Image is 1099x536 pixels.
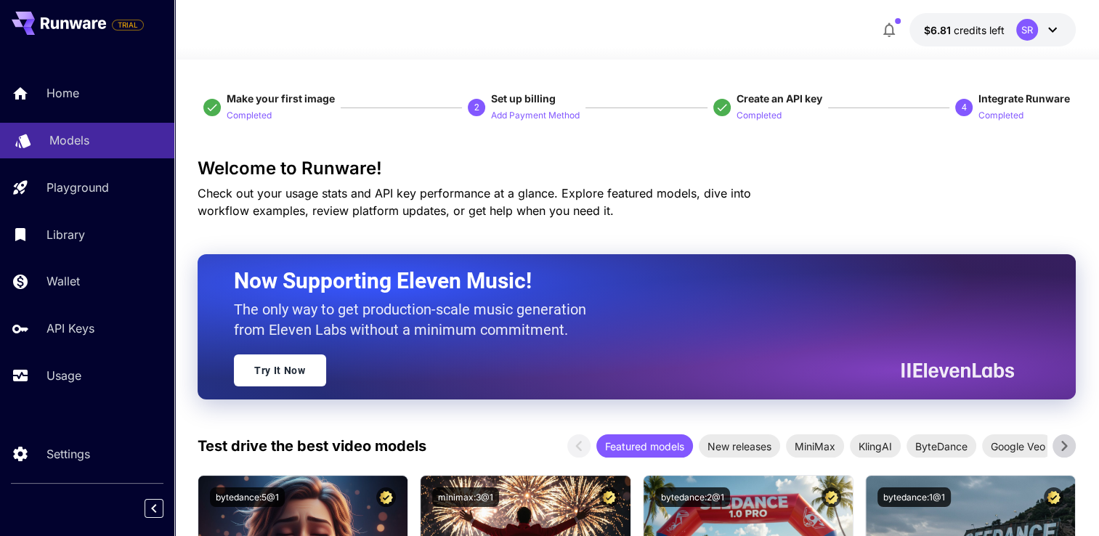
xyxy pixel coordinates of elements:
p: Models [49,131,89,149]
button: Completed [227,106,272,123]
button: Collapse sidebar [145,499,163,518]
h2: Now Supporting Eleven Music! [234,267,1003,295]
span: ByteDance [907,439,976,454]
p: Library [46,226,85,243]
h3: Welcome to Runware! [198,158,1076,179]
button: $6.8103SR [909,13,1076,46]
p: Playground [46,179,109,196]
button: bytedance:5@1 [210,487,285,507]
span: Featured models [596,439,693,454]
span: Integrate Runware [978,92,1070,105]
a: Try It Now [234,354,326,386]
span: Create an API key [737,92,822,105]
div: Featured models [596,434,693,458]
p: Home [46,84,79,102]
p: Add Payment Method [491,109,580,123]
div: $6.8103 [924,23,1005,38]
div: ByteDance [907,434,976,458]
span: Make your first image [227,92,335,105]
button: minimax:3@1 [432,487,499,507]
button: Certified Model – Vetted for best performance and includes a commercial license. [599,487,619,507]
span: KlingAI [850,439,901,454]
div: Google Veo [982,434,1054,458]
p: Completed [978,109,1023,123]
p: Usage [46,367,81,384]
p: Wallet [46,272,80,290]
button: bytedance:2@1 [655,487,730,507]
span: Set up billing [491,92,556,105]
div: SR [1016,19,1038,41]
button: Certified Model – Vetted for best performance and includes a commercial license. [1044,487,1063,507]
span: MiniMax [786,439,844,454]
span: New releases [699,439,780,454]
button: Certified Model – Vetted for best performance and includes a commercial license. [822,487,841,507]
p: API Keys [46,320,94,337]
p: Completed [227,109,272,123]
p: Test drive the best video models [198,435,426,457]
span: $6.81 [924,24,954,36]
span: Google Veo [982,439,1054,454]
span: Check out your usage stats and API key performance at a glance. Explore featured models, dive int... [198,186,751,218]
div: KlingAI [850,434,901,458]
span: Add your payment card to enable full platform functionality. [112,16,144,33]
button: Add Payment Method [491,106,580,123]
span: TRIAL [113,20,143,31]
p: The only way to get production-scale music generation from Eleven Labs without a minimum commitment. [234,299,597,340]
div: Collapse sidebar [155,495,174,521]
div: MiniMax [786,434,844,458]
button: Completed [978,106,1023,123]
div: New releases [699,434,780,458]
p: Settings [46,445,90,463]
p: 2 [474,101,479,114]
button: Certified Model – Vetted for best performance and includes a commercial license. [376,487,396,507]
span: credits left [954,24,1005,36]
p: 4 [962,101,967,114]
button: Completed [737,106,782,123]
button: bytedance:1@1 [877,487,951,507]
p: Completed [737,109,782,123]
